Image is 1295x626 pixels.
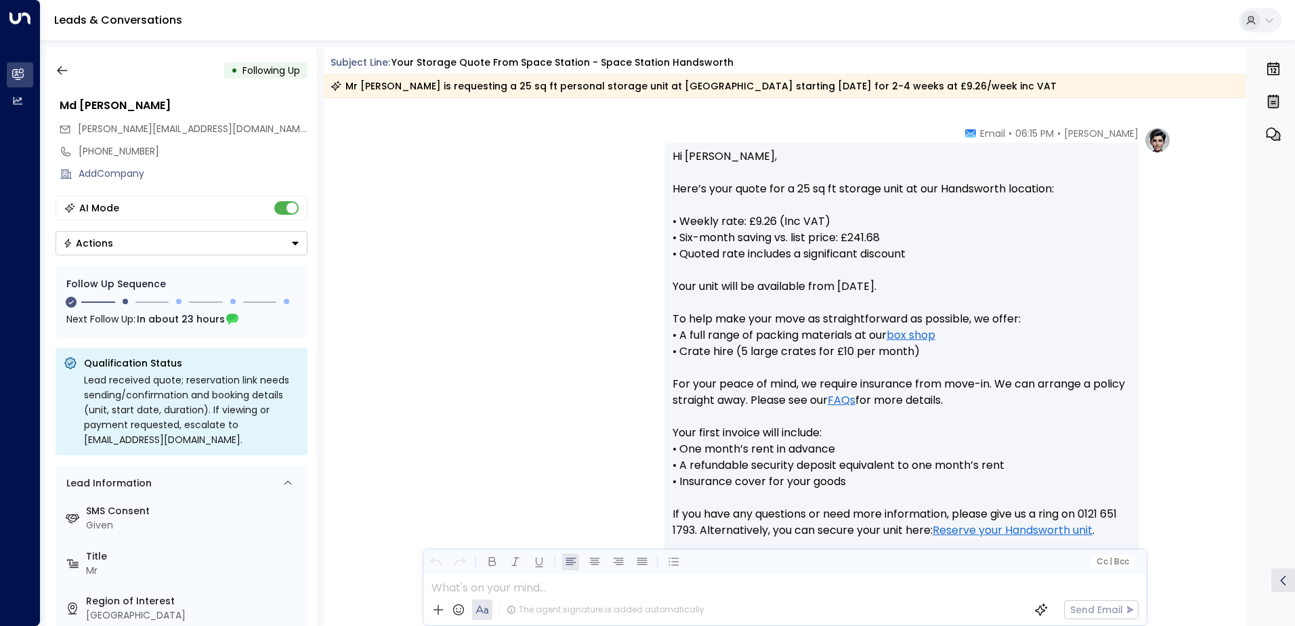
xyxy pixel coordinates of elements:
[673,148,1130,587] p: Hi [PERSON_NAME], Here’s your quote for a 25 sq ft storage unit at our Handsworth location: • Wee...
[331,79,1057,93] div: Mr [PERSON_NAME] is requesting a 25 sq ft personal storage unit at [GEOGRAPHIC_DATA] starting [DA...
[933,522,1092,539] a: Reserve your Handsworth unit
[86,504,302,518] label: SMS Consent
[1109,557,1112,566] span: |
[62,476,152,491] div: Lead Information
[84,356,299,370] p: Qualification Status
[1144,127,1171,154] img: profile-logo.png
[242,64,300,77] span: Following Up
[451,554,468,570] button: Redo
[427,554,444,570] button: Undo
[1064,127,1139,140] span: [PERSON_NAME]
[980,127,1005,140] span: Email
[66,277,297,291] div: Follow Up Sequence
[79,167,307,181] div: AddCompany
[86,594,302,608] label: Region of Interest
[331,56,390,69] span: Subject Line:
[86,564,302,578] div: Mr
[66,312,297,327] div: Next Follow Up:
[78,122,307,136] span: akib.imteaz001@gmail.com
[79,144,307,159] div: [PHONE_NUMBER]
[63,237,113,249] div: Actions
[54,12,182,28] a: Leads & Conversations
[507,604,704,616] div: The agent signature is added automatically
[1009,127,1012,140] span: •
[828,392,855,409] a: FAQs
[86,518,302,533] div: Given
[137,312,225,327] span: In about 23 hours
[86,608,302,623] div: [GEOGRAPHIC_DATA]
[887,327,935,343] a: box shop
[84,373,299,447] div: Lead received quote; reservation link needs sending/confirmation and booking details (unit, start...
[56,231,307,255] div: Button group with a nested menu
[60,98,307,114] div: Md [PERSON_NAME]
[78,122,309,135] span: [PERSON_NAME][EMAIL_ADDRESS][DOMAIN_NAME]
[1096,557,1128,566] span: Cc Bcc
[1090,556,1134,568] button: Cc|Bcc
[391,56,734,70] div: Your storage quote from Space Station - Space Station Handsworth
[1057,127,1061,140] span: •
[79,201,119,215] div: AI Mode
[1015,127,1054,140] span: 06:15 PM
[86,549,302,564] label: Title
[231,58,238,83] div: •
[56,231,307,255] button: Actions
